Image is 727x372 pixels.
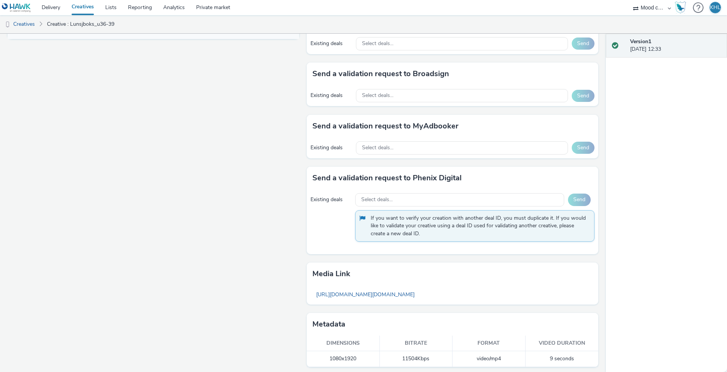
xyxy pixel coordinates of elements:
[43,15,118,33] a: Creative : Lunsjboks_u36-39
[362,92,393,99] span: Select deals...
[452,351,526,367] td: video/mp4
[310,92,352,99] div: Existing deals
[710,2,721,13] div: KHL
[312,319,345,330] h3: Metadata
[572,142,594,154] button: Send
[310,196,351,203] div: Existing deals
[526,336,599,351] th: Video duration
[371,214,587,238] span: If you want to verify your creation with another deal ID, you must duplicate it. If you would lik...
[380,336,453,351] th: Bitrate
[310,144,352,152] div: Existing deals
[630,38,651,45] strong: Version 1
[675,2,689,14] a: Hawk Academy
[630,38,721,53] div: [DATE] 12:33
[526,351,599,367] td: 9 seconds
[380,351,453,367] td: 11504 Kbps
[310,40,352,47] div: Existing deals
[312,120,459,132] h3: Send a validation request to MyAdbooker
[4,21,11,28] img: dooh
[572,38,594,50] button: Send
[312,68,449,80] h3: Send a validation request to Broadsign
[572,90,594,102] button: Send
[362,145,393,151] span: Select deals...
[312,172,462,184] h3: Send a validation request to Phenix Digital
[312,268,350,280] h3: Media link
[307,336,380,351] th: Dimensions
[362,41,393,47] span: Select deals...
[2,3,31,13] img: undefined Logo
[361,197,393,203] span: Select deals...
[307,351,380,367] td: 1080x1920
[452,336,526,351] th: Format
[312,287,418,302] a: [URL][DOMAIN_NAME][DOMAIN_NAME]
[675,2,686,14] img: Hawk Academy
[568,194,591,206] button: Send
